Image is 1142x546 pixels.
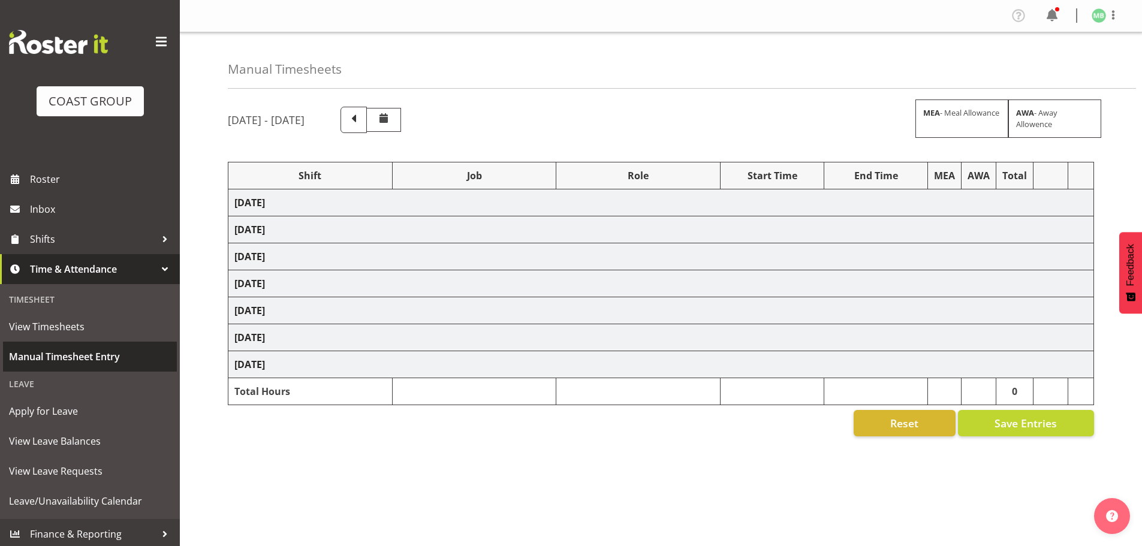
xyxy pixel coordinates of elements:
[968,168,990,183] div: AWA
[228,378,393,405] td: Total Hours
[228,324,1094,351] td: [DATE]
[30,230,156,248] span: Shifts
[228,243,1094,270] td: [DATE]
[3,426,177,456] a: View Leave Balances
[234,168,386,183] div: Shift
[9,432,171,450] span: View Leave Balances
[9,318,171,336] span: View Timesheets
[915,99,1008,138] div: - Meal Allowance
[1092,8,1106,23] img: mike-bullock1158.jpg
[9,30,108,54] img: Rosterit website logo
[996,378,1033,405] td: 0
[1106,510,1118,522] img: help-xxl-2.png
[3,396,177,426] a: Apply for Leave
[854,410,956,436] button: Reset
[1016,107,1034,118] strong: AWA
[9,462,171,480] span: View Leave Requests
[228,270,1094,297] td: [DATE]
[30,260,156,278] span: Time & Attendance
[562,168,714,183] div: Role
[3,486,177,516] a: Leave/Unavailability Calendar
[958,410,1094,436] button: Save Entries
[9,402,171,420] span: Apply for Leave
[890,415,918,431] span: Reset
[3,372,177,396] div: Leave
[3,312,177,342] a: View Timesheets
[9,348,171,366] span: Manual Timesheet Entry
[228,216,1094,243] td: [DATE]
[228,189,1094,216] td: [DATE]
[1002,168,1027,183] div: Total
[30,525,156,543] span: Finance & Reporting
[830,168,921,183] div: End Time
[1008,99,1101,138] div: - Away Allowence
[30,170,174,188] span: Roster
[49,92,132,110] div: COAST GROUP
[727,168,818,183] div: Start Time
[228,62,342,76] h4: Manual Timesheets
[923,107,940,118] strong: MEA
[1125,244,1136,286] span: Feedback
[3,342,177,372] a: Manual Timesheet Entry
[228,297,1094,324] td: [DATE]
[1119,232,1142,313] button: Feedback - Show survey
[934,168,955,183] div: MEA
[30,200,174,218] span: Inbox
[995,415,1057,431] span: Save Entries
[228,113,305,126] h5: [DATE] - [DATE]
[228,351,1094,378] td: [DATE]
[9,492,171,510] span: Leave/Unavailability Calendar
[3,456,177,486] a: View Leave Requests
[3,287,177,312] div: Timesheet
[399,168,550,183] div: Job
